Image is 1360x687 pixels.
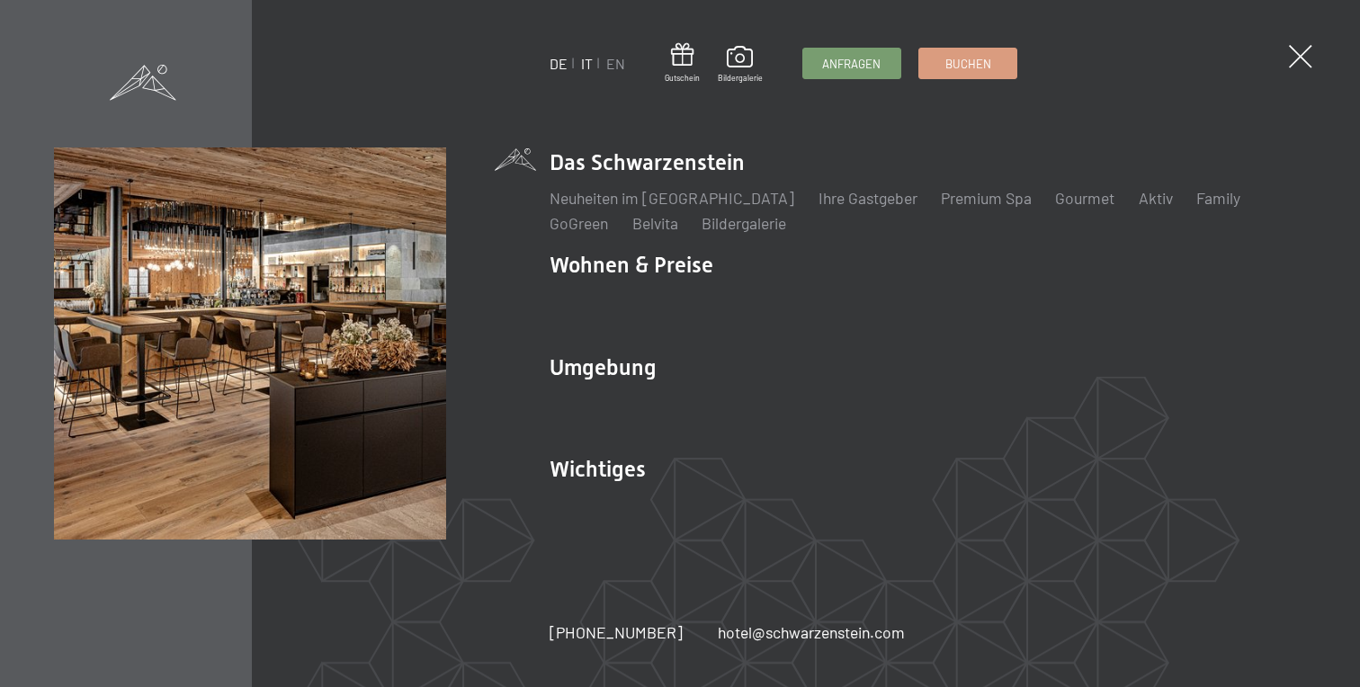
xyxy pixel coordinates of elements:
a: Bildergalerie [702,213,786,233]
span: Gutschein [665,73,700,84]
a: Family [1196,188,1240,208]
a: [PHONE_NUMBER] [550,621,683,644]
span: Bildergalerie [718,73,763,84]
a: Belvita [632,213,678,233]
a: hotel@schwarzenstein.com [718,621,905,644]
a: Buchen [919,49,1016,78]
a: Premium Spa [941,188,1032,208]
a: Bildergalerie [718,46,763,84]
a: EN [606,55,625,72]
a: IT [581,55,593,72]
span: [PHONE_NUMBER] [550,622,683,642]
a: Neuheiten im [GEOGRAPHIC_DATA] [550,188,794,208]
a: Aktiv [1139,188,1173,208]
a: Gutschein [665,43,700,84]
a: Anfragen [803,49,900,78]
a: Ihre Gastgeber [819,188,917,208]
span: Buchen [945,56,991,72]
a: DE [550,55,568,72]
a: Gourmet [1055,188,1114,208]
span: Anfragen [822,56,881,72]
a: GoGreen [550,213,608,233]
